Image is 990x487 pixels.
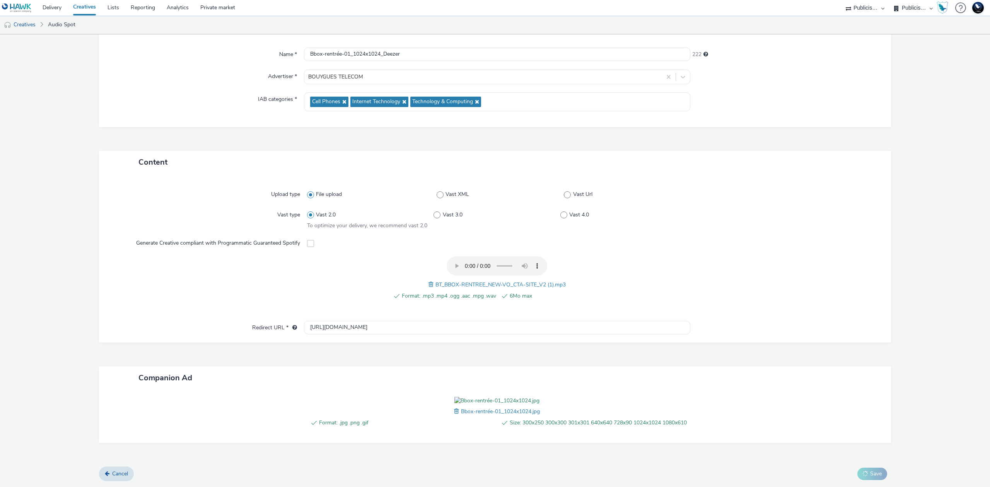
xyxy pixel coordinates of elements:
span: Cell Phones [312,99,340,105]
span: Vast XML [445,191,469,198]
img: undefined Logo [2,3,32,13]
span: Size: 300x250 300x300 301x301 640x640 728x90 1024x1024 1080x610 [510,418,687,427]
input: url... [304,321,690,334]
a: Hawk Academy [937,2,951,14]
a: Audio Spot [44,15,79,34]
span: Content [138,157,167,167]
span: Vast 3.0 [443,211,463,219]
label: Redirect URL * [249,321,300,332]
span: Companion Ad [138,373,192,383]
label: Name * [276,48,300,58]
span: Cancel [112,470,128,477]
label: Generate Creative compliant with Programmatic Guaranteed Spotify [133,236,303,247]
div: URL will be used as a validation URL with some SSPs and it will be the redirection URL of your cr... [288,324,297,332]
span: Bbox-rentrée-01_1024x1024.jpg [461,408,540,415]
div: Maximum 255 characters [703,51,708,58]
span: 6Mo max [510,291,604,301]
label: Vast type [274,208,303,219]
button: Save [857,468,887,480]
img: Support Hawk [972,2,984,14]
img: audio [4,21,12,29]
label: Upload type [268,187,303,198]
input: Name [304,48,690,61]
img: Bbox-rentrée-01_1024x1024.jpg [454,397,539,405]
label: Advertiser * [265,70,300,80]
label: IAB categories * [255,92,300,103]
span: Vast Url [573,191,592,198]
span: Vast 4.0 [569,211,589,219]
a: Cancel [99,467,134,481]
span: Format: .jpg .png .gif [319,418,496,427]
span: Format: .mp3 .mp4 .ogg .aac .mpg .wav [402,291,496,301]
span: Save [870,470,882,477]
span: Vast 2.0 [316,211,336,219]
span: To optimize your delivery, we recommend vast 2.0 [307,222,427,229]
span: BT_BBOX-RENTREE_NEW-VO_CTA-SITE_V2 (1).mp3 [435,281,566,288]
span: Internet Technology [352,99,400,105]
img: Hawk Academy [937,2,948,14]
span: 222 [692,51,702,58]
span: Technology & Computing [412,99,473,105]
span: File upload [316,191,342,198]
